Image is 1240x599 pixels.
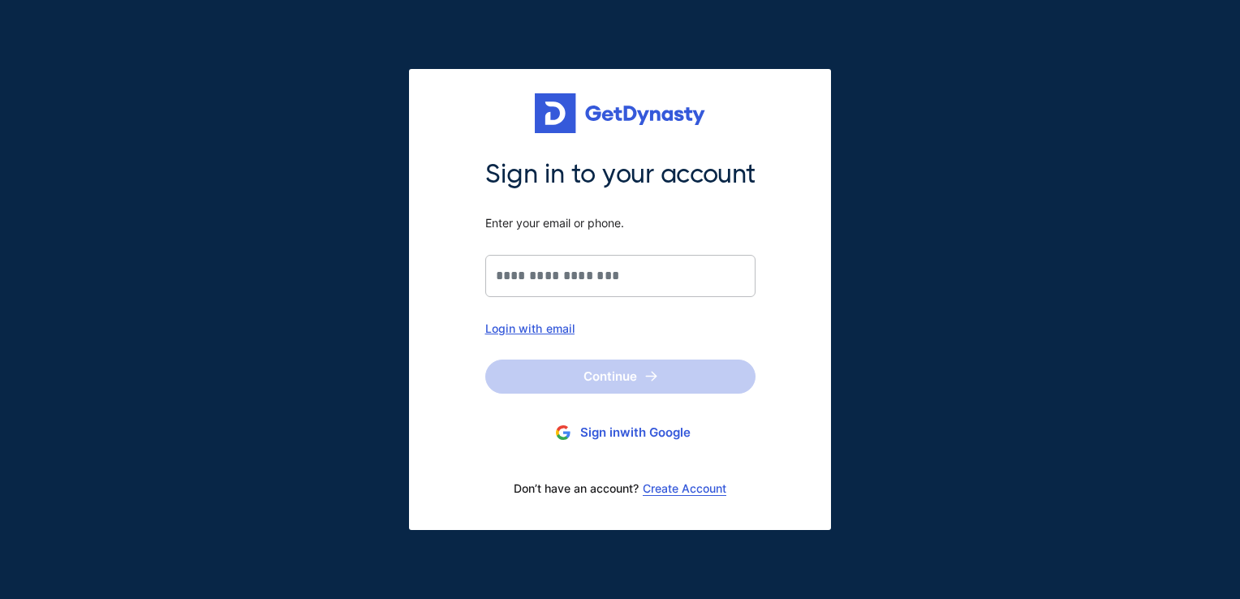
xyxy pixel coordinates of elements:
div: Login with email [485,321,756,335]
span: Sign in to your account [485,157,756,192]
span: Enter your email or phone. [485,216,756,231]
a: Create Account [643,482,726,495]
button: Sign inwith Google [485,418,756,448]
div: Don’t have an account? [485,472,756,506]
img: Get started for free with Dynasty Trust Company [535,93,705,134]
